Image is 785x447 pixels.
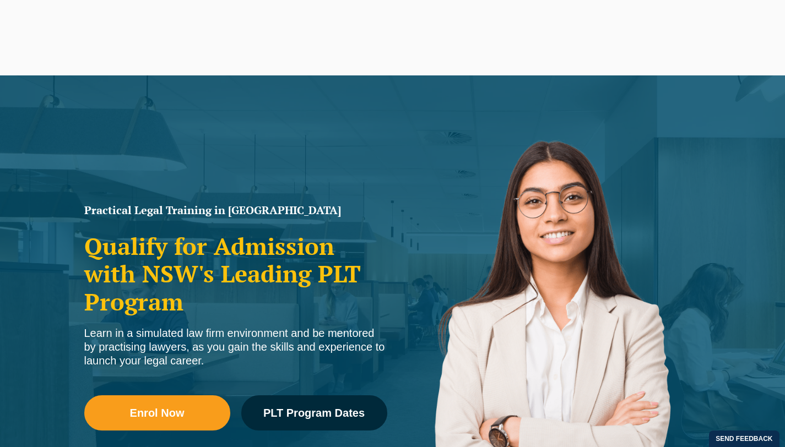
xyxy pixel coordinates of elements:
[263,407,365,418] span: PLT Program Dates
[130,407,185,418] span: Enrol Now
[84,205,387,216] h1: Practical Legal Training in [GEOGRAPHIC_DATA]
[84,232,387,315] h2: Qualify for Admission with NSW's Leading PLT Program
[84,395,230,430] a: Enrol Now
[84,326,387,368] div: Learn in a simulated law firm environment and be mentored by practising lawyers, as you gain the ...
[241,395,387,430] a: PLT Program Dates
